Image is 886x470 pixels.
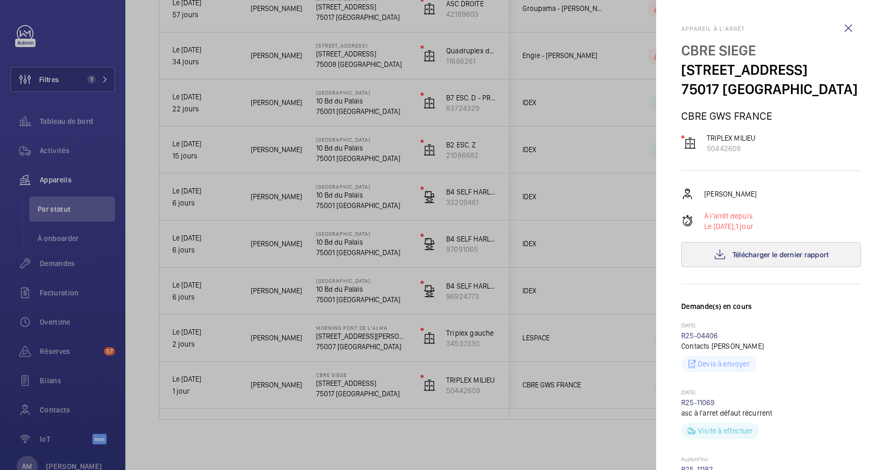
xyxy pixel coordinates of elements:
[681,60,861,79] p: [STREET_ADDRESS]
[681,41,861,60] p: CBRE SIEGE
[681,408,861,418] p: asc à l'arret défaut récurrent
[704,189,756,199] p: [PERSON_NAME]
[704,222,736,231] span: Le [DATE],
[681,456,861,464] p: Aujourd'hui
[698,359,750,369] p: Devis à envoyer
[707,143,756,154] p: 50442609
[707,133,756,143] p: TRIPLEX MILIEU
[681,398,715,407] a: R25-11069
[681,79,861,99] p: 75017 [GEOGRAPHIC_DATA]
[732,250,829,259] span: Télécharger le dernier rapport
[681,25,861,32] h2: Appareil à l'arrêt
[681,322,861,330] p: [DATE]
[704,211,753,221] p: À l'arrêt depuis
[681,242,861,267] button: Télécharger le dernier rapport
[681,331,718,340] a: R25-04406
[684,137,696,150] img: elevator.svg
[681,109,861,122] p: CBRE GWS FRANCE
[681,301,861,322] h3: Demande(s) en cours
[698,426,753,436] p: Visite à effectuer
[681,341,861,351] p: Contacts [PERSON_NAME]
[704,221,753,232] p: 1 jour
[681,389,861,397] p: [DATE]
